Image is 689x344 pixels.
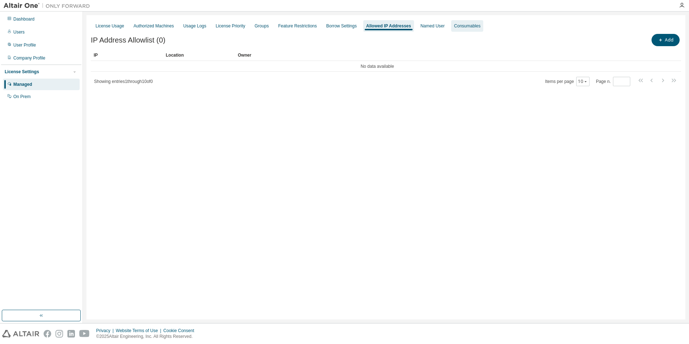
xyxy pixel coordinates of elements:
div: Cookie Consent [163,328,198,334]
div: Groups [255,23,269,29]
div: Website Terms of Use [116,328,163,334]
div: License Usage [95,23,124,29]
span: Showing entries 1 through 10 of 0 [94,79,153,84]
p: © 2025 Altair Engineering, Inc. All Rights Reserved. [96,334,199,340]
img: youtube.svg [79,330,90,338]
div: IP [94,49,160,61]
div: Managed [13,81,32,87]
div: License Settings [5,69,39,75]
span: Page n. [596,77,630,86]
div: Location [166,49,232,61]
div: Usage Logs [183,23,206,29]
span: Items per page [545,77,590,86]
div: Owner [238,49,661,61]
div: On Prem [13,94,31,100]
button: 10 [578,79,588,84]
td: No data available [91,61,664,72]
div: Dashboard [13,16,35,22]
div: License Priority [216,23,245,29]
span: IP Address Allowlist (0) [91,36,165,44]
div: User Profile [13,42,36,48]
div: Authorized Machines [133,23,174,29]
div: Company Profile [13,55,45,61]
img: altair_logo.svg [2,330,39,338]
div: Named User [421,23,445,29]
img: instagram.svg [55,330,63,338]
div: Users [13,29,25,35]
div: Consumables [454,23,480,29]
div: Privacy [96,328,116,334]
button: Add [652,34,680,46]
div: Borrow Settings [326,23,357,29]
div: Feature Restrictions [278,23,317,29]
img: linkedin.svg [67,330,75,338]
div: Allowed IP Addresses [366,23,411,29]
img: Altair One [4,2,94,9]
img: facebook.svg [44,330,51,338]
